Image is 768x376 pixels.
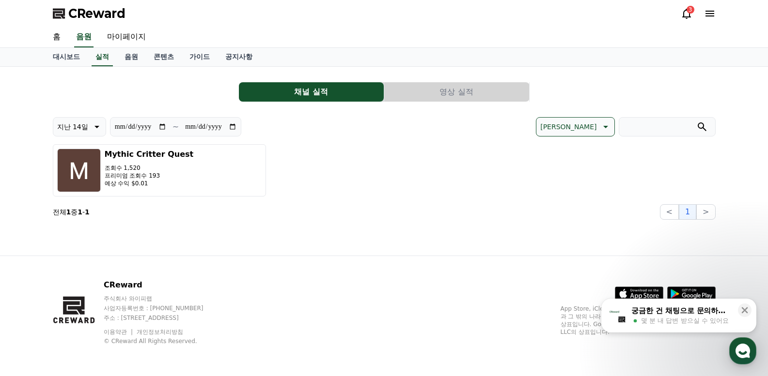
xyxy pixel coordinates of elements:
[3,296,64,320] a: 홈
[150,310,161,318] span: 설정
[172,121,179,133] p: ~
[182,48,218,66] a: 가이드
[64,296,125,320] a: 대화
[99,27,154,47] a: 마이페이지
[104,314,222,322] p: 주소 : [STREET_ADDRESS]
[89,311,100,318] span: 대화
[57,149,101,192] img: Mythic Critter Quest
[125,296,186,320] a: 설정
[66,208,71,216] strong: 1
[146,48,182,66] a: 콘텐츠
[679,204,696,220] button: 1
[117,48,146,66] a: 음원
[74,27,94,47] a: 음원
[45,48,88,66] a: 대시보드
[57,120,88,134] p: 지난 14일
[137,329,183,335] a: 개인정보처리방침
[105,149,194,160] h3: Mythic Critter Quest
[660,204,679,220] button: <
[105,164,194,172] p: 조회수 1,520
[68,6,125,21] span: CReward
[104,295,222,302] p: 주식회사 와이피랩
[31,310,36,318] span: 홈
[104,329,134,335] a: 이용약관
[561,305,716,336] p: App Store, iCloud, iCloud Drive 및 iTunes Store는 미국과 그 밖의 나라 및 지역에서 등록된 Apple Inc.의 서비스 상표입니다. Goo...
[540,120,596,134] p: [PERSON_NAME]
[687,6,694,14] div: 3
[53,207,90,217] p: 전체 중 -
[45,27,68,47] a: 홈
[218,48,260,66] a: 공지사항
[239,82,384,102] button: 채널 실적
[105,172,194,180] p: 프리미엄 조회수 193
[78,208,82,216] strong: 1
[53,144,266,196] button: Mythic Critter Quest 조회수 1,520 프리미엄 조회수 193 예상 수익 $0.01
[536,117,614,136] button: [PERSON_NAME]
[104,304,222,312] p: 사업자등록번호 : [PHONE_NUMBER]
[92,48,113,66] a: 실적
[681,8,692,19] a: 3
[104,279,222,291] p: CReward
[53,6,125,21] a: CReward
[85,208,90,216] strong: 1
[104,337,222,345] p: © CReward All Rights Reserved.
[53,117,106,136] button: 지난 14일
[696,204,715,220] button: >
[105,180,194,187] p: 예상 수익 $0.01
[384,82,529,102] button: 영상 실적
